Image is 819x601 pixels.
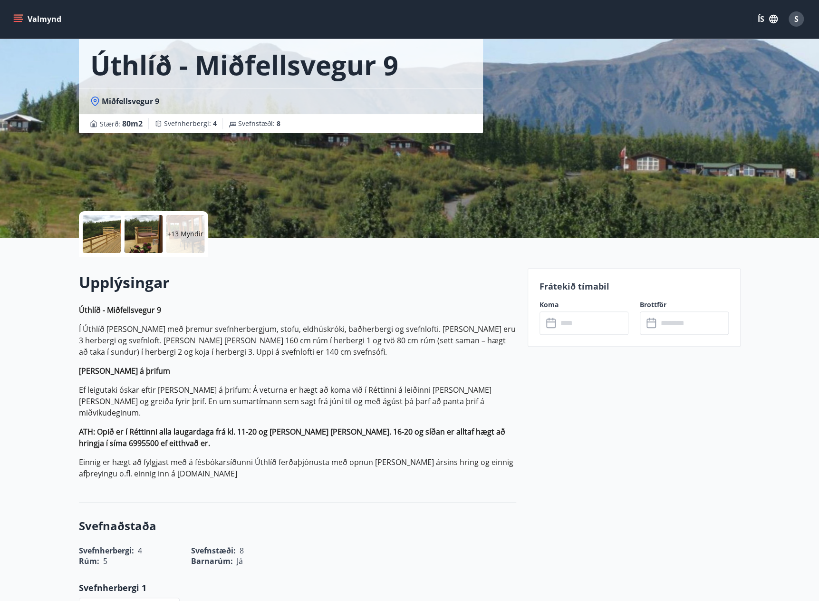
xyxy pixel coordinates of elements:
[79,556,99,566] span: Rúm :
[785,8,808,30] button: S
[122,118,143,129] span: 80 m2
[540,300,628,310] label: Koma
[79,518,516,534] h3: Svefnaðstaða
[540,280,729,292] p: Frátekið tímabil
[79,582,516,594] p: Svefnherbergi 1
[237,556,243,566] span: Já
[79,323,516,358] p: Í Úthlíð [PERSON_NAME] með þremur svefnherbergjum, stofu, eldhúskróki, baðherbergi og svefnlofti....
[79,305,161,315] strong: Úthlíð - Miðfellsvegur 9
[277,119,280,128] span: 8
[752,10,783,28] button: ÍS
[102,96,159,107] span: Miðfellsvegur 9
[11,10,65,28] button: menu
[79,456,516,479] p: Einnig er hægt að fylgjast með á fésbókarsíðunni Úthlíð ferðaþjónusta með opnun [PERSON_NAME] árs...
[794,14,799,24] span: S
[640,300,729,310] label: Brottför
[213,119,217,128] span: 4
[238,119,280,128] span: Svefnstæði :
[191,556,233,566] span: Barnarúm :
[100,118,143,129] span: Stærð :
[164,119,217,128] span: Svefnherbergi :
[167,229,203,239] p: +13 Myndir
[79,427,505,448] strong: ATH: Opið er í Réttinni alla laugardaga frá kl. 11-20 og [PERSON_NAME] [PERSON_NAME]. 16-20 og sí...
[90,47,398,83] h1: Úthlíð - Miðfellsvegur 9
[103,556,107,566] span: 5
[79,272,516,293] h2: Upplýsingar
[79,384,516,418] p: Ef leigutaki óskar eftir [PERSON_NAME] á þrifum: Á veturna er hægt að koma við í Réttinni á leiði...
[79,366,170,376] strong: [PERSON_NAME] á þrifum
